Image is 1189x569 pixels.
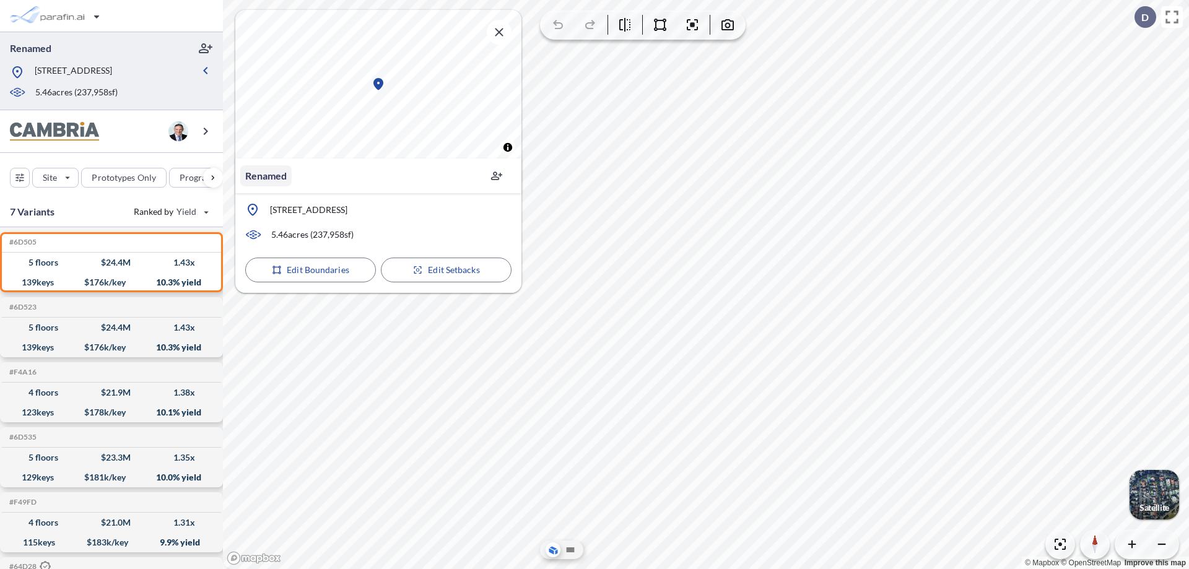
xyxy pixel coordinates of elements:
[1141,12,1149,23] p: D
[1139,503,1169,513] p: Satellite
[35,64,112,80] p: [STREET_ADDRESS]
[10,122,99,141] img: BrandImage
[1125,558,1186,567] a: Improve this map
[32,168,79,188] button: Site
[500,140,515,155] button: Toggle attribution
[1130,470,1179,519] img: Switcher Image
[169,168,236,188] button: Program
[546,542,560,557] button: Aerial View
[1025,558,1059,567] a: Mapbox
[245,258,376,282] button: Edit Boundaries
[271,228,354,241] p: 5.46 acres ( 237,958 sf)
[1061,558,1121,567] a: OpenStreetMap
[245,168,287,183] p: Renamed
[7,303,37,311] h5: Click to copy the code
[287,264,349,276] p: Edit Boundaries
[270,204,347,216] p: [STREET_ADDRESS]
[35,86,118,100] p: 5.46 acres ( 237,958 sf)
[504,141,512,154] span: Toggle attribution
[10,41,51,55] p: Renamed
[371,77,386,92] div: Map marker
[7,368,37,376] h5: Click to copy the code
[1130,470,1179,519] button: Switcher ImageSatellite
[381,258,512,282] button: Edit Setbacks
[428,264,479,276] p: Edit Setbacks
[176,206,197,218] span: Yield
[563,542,578,557] button: Site Plan
[10,204,55,219] p: 7 Variants
[180,172,214,184] p: Program
[7,433,37,441] h5: Click to copy the code
[7,498,37,506] h5: Click to copy the code
[7,238,37,246] h5: Click to copy the code
[124,202,217,222] button: Ranked by Yield
[227,551,281,565] a: Mapbox homepage
[81,168,167,188] button: Prototypes Only
[168,121,188,141] img: user logo
[235,10,521,159] canvas: Map
[43,172,57,184] p: Site
[92,172,156,184] p: Prototypes Only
